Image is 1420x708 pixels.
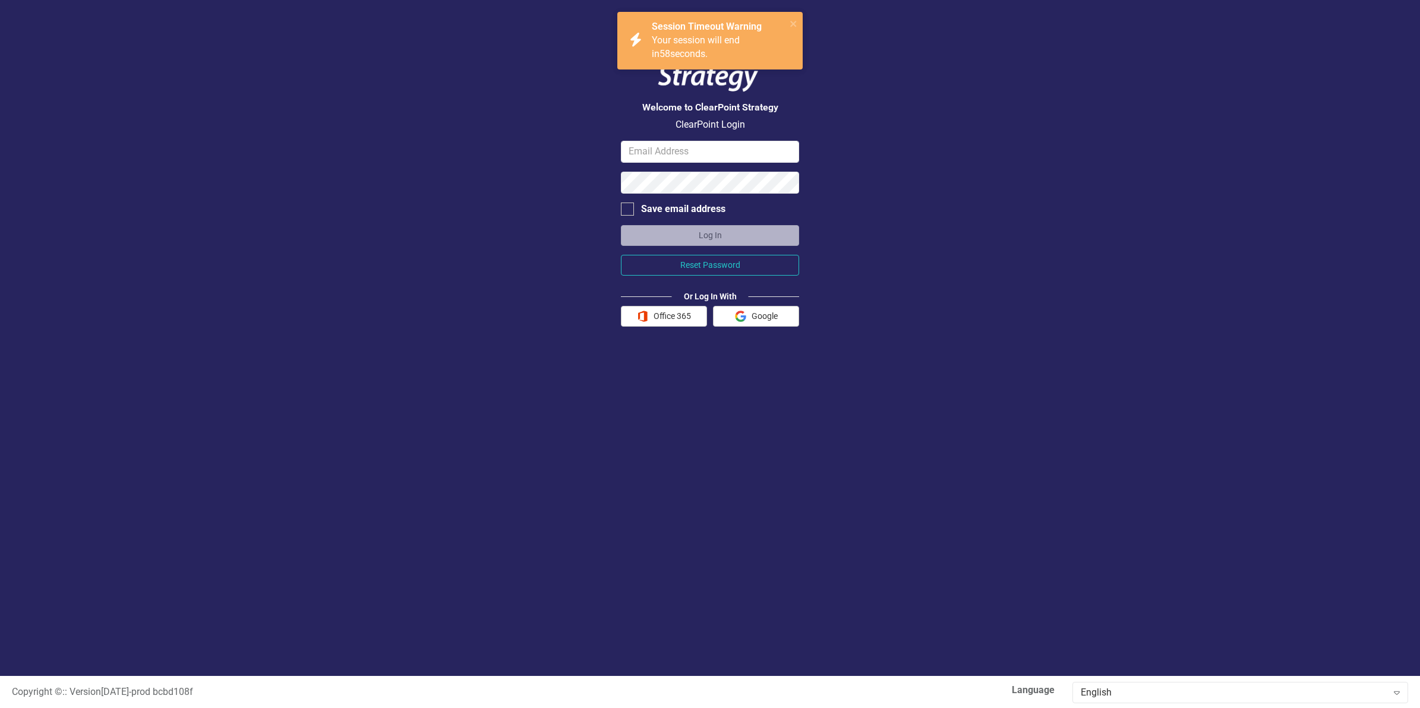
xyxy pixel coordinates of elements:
strong: Session Timeout Warning [652,21,762,32]
div: Save email address [641,203,725,216]
h3: Welcome to ClearPoint Strategy [621,102,799,113]
label: Language [719,684,1055,697]
div: :: Version [DATE] - prod bcbd108f [3,685,710,699]
button: Office 365 [621,306,707,327]
button: Reset Password [621,255,799,276]
img: Google [735,311,746,322]
span: Your session will end in seconds. [652,34,740,59]
div: Or Log In With [672,290,749,302]
button: Google [713,306,799,327]
span: Copyright © [12,686,62,697]
span: 58 [659,48,670,59]
div: English [1081,686,1387,700]
input: Email Address [621,141,799,163]
p: ClearPoint Login [621,118,799,132]
img: Office 365 [637,311,648,322]
button: close [790,17,798,30]
button: Log In [621,225,799,246]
